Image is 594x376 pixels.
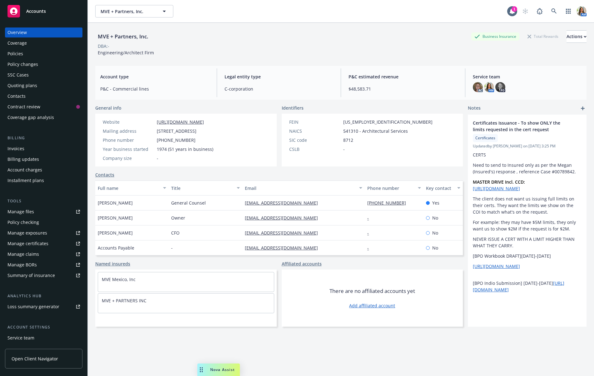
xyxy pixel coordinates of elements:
[367,230,374,236] a: -
[225,73,334,80] span: Legal entity type
[101,8,155,15] span: MVE + Partners, Inc.
[5,260,82,270] a: Manage BORs
[282,260,322,267] a: Affiliated accounts
[289,146,341,152] div: CSLB
[367,215,374,221] a: -
[7,344,47,354] div: Sales relationships
[5,333,82,343] a: Service team
[103,155,154,161] div: Company size
[98,50,154,56] span: Engineering/Architect Firm
[367,200,411,206] a: [PHONE_NUMBER]
[5,249,82,259] a: Manage claims
[245,185,355,191] div: Email
[473,151,582,158] p: CERTS
[197,364,240,376] button: Nova Assist
[7,302,59,312] div: Loss summary generator
[5,112,82,122] a: Coverage gap analysis
[5,59,82,69] a: Policy changes
[473,195,582,215] p: The client does not want us issuing full limits on their certs. They want the limits we show on t...
[562,5,575,17] a: Switch app
[468,115,587,298] div: Certificates Issuance - To show ONLY the limits requested in the cert requestCertificatesUpdatedb...
[103,119,154,125] div: Website
[5,70,82,80] a: SSC Cases
[95,32,151,41] div: MVE + Partners, Inc.
[171,215,185,221] span: Owner
[5,2,82,20] a: Accounts
[289,119,341,125] div: FEIN
[95,171,114,178] a: Contacts
[533,5,546,17] a: Report a Bug
[426,185,453,191] div: Key contact
[349,302,395,309] a: Add affiliated account
[12,355,58,362] span: Open Client Navigator
[473,143,582,149] span: Updated by [PERSON_NAME] on [DATE] 3:25 PM
[157,155,158,161] span: -
[473,82,483,92] img: photo
[5,176,82,186] a: Installment plans
[171,245,173,251] span: -
[579,105,587,112] a: add
[7,70,29,80] div: SSC Cases
[7,239,48,249] div: Manage certificates
[471,32,519,40] div: Business Insurance
[432,200,439,206] span: Yes
[473,73,582,80] span: Service team
[365,181,423,195] button: Phone number
[26,9,46,14] span: Accounts
[432,215,438,221] span: No
[157,137,196,143] span: [PHONE_NUMBER]
[7,217,39,227] div: Policy checking
[7,176,44,186] div: Installment plans
[7,49,23,59] div: Policies
[7,260,37,270] div: Manage BORs
[7,38,27,48] div: Coverage
[423,181,463,195] button: Key contact
[5,144,82,154] a: Invoices
[245,200,323,206] a: [EMAIL_ADDRESS][DOMAIN_NAME]
[5,27,82,37] a: Overview
[5,81,82,91] a: Quoting plans
[475,135,495,141] span: Certificates
[367,185,414,191] div: Phone number
[289,137,341,143] div: SIC code
[7,165,42,175] div: Account charges
[7,81,37,91] div: Quoting plans
[98,230,133,236] span: [PERSON_NAME]
[245,245,323,251] a: [EMAIL_ADDRESS][DOMAIN_NAME]
[7,249,39,259] div: Manage claims
[473,236,582,249] p: NEVER ISSUE A CERT WITH A LIMIT HIGHER THAN WHAT THEY CARRY.
[432,245,438,251] span: No
[95,5,173,17] button: MVE + Partners, Inc.
[7,207,34,217] div: Manage files
[473,263,520,269] a: [URL][DOMAIN_NAME]
[7,144,24,154] div: Invoices
[197,364,205,376] div: Drag to move
[468,105,481,112] span: Notes
[5,91,82,101] a: Contacts
[98,185,159,191] div: Full name
[5,102,82,112] a: Contract review
[210,367,235,372] span: Nova Assist
[5,239,82,249] a: Manage certificates
[171,200,206,206] span: General Counsel
[329,287,415,295] span: There are no affiliated accounts yet
[100,86,209,92] span: P&C - Commercial lines
[7,59,38,69] div: Policy changes
[473,186,520,191] a: [URL][DOMAIN_NAME]
[7,333,34,343] div: Service team
[5,228,82,238] span: Manage exposures
[577,6,587,16] img: photo
[171,230,180,236] span: CFO
[242,181,365,195] button: Email
[343,146,345,152] span: -
[100,73,209,80] span: Account type
[367,245,374,251] a: -
[519,5,532,17] a: Start snowing
[7,102,40,112] div: Contract review
[103,128,154,134] div: Mailing address
[95,181,169,195] button: Full name
[349,86,458,92] span: $48,583.71
[349,73,458,80] span: P&C estimated revenue
[245,230,323,236] a: [EMAIL_ADDRESS][DOMAIN_NAME]
[5,324,82,330] div: Account settings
